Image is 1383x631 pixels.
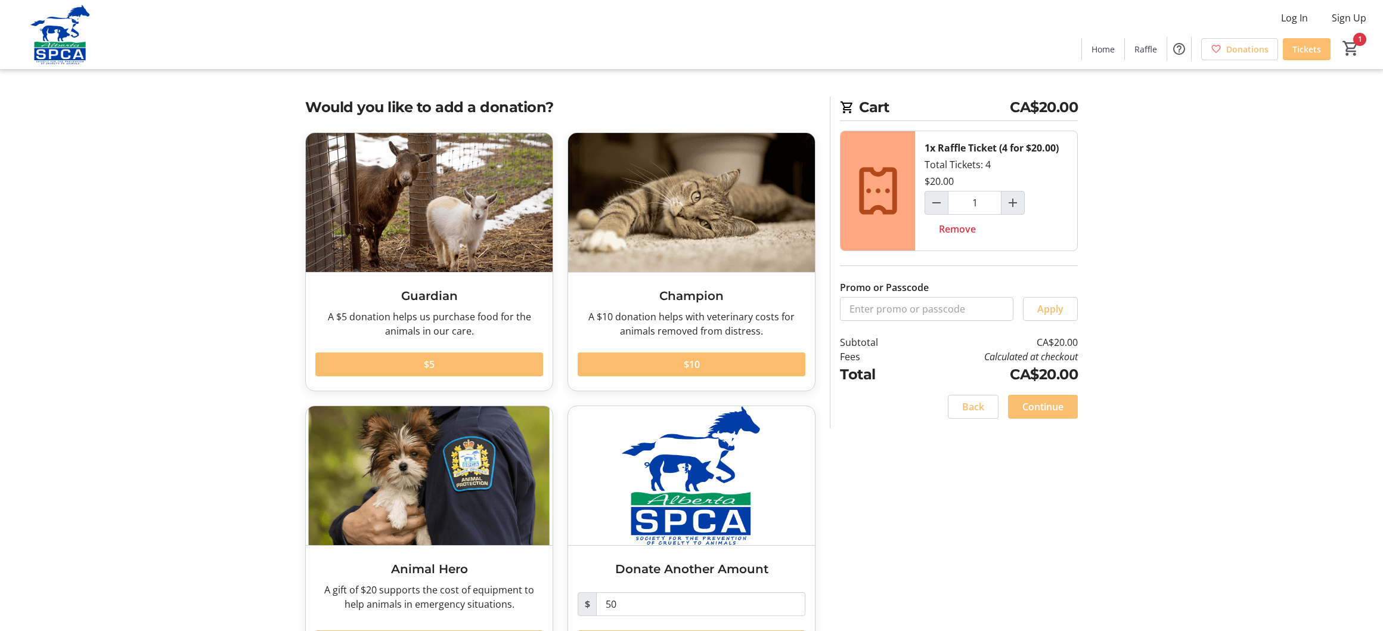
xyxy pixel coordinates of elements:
span: Back [962,400,984,414]
span: Tickets [1292,43,1321,55]
button: Remove [925,217,990,241]
button: Decrement by one [925,191,948,214]
div: A gift of $20 supports the cost of equipment to help animals in emergency situations. [315,583,543,611]
span: $5 [424,357,435,372]
h2: Would you like to add a donation? [305,97,815,118]
img: Guardian [306,133,553,272]
h3: Donate Another Amount [578,560,805,578]
button: Apply [1023,297,1078,321]
span: $10 [684,357,700,372]
img: Donate Another Amount [568,406,815,545]
td: Fees [840,349,909,364]
span: Sign Up [1332,11,1366,25]
td: Total [840,364,909,385]
h2: Cart [840,97,1078,121]
td: CA$20.00 [909,364,1078,385]
h3: Guardian [315,287,543,305]
span: Apply [1037,302,1063,316]
button: Help [1167,37,1191,61]
a: Home [1082,38,1124,60]
a: Donations [1201,38,1278,60]
td: CA$20.00 [909,335,1078,349]
button: Cart [1340,38,1362,59]
button: Back [948,395,999,419]
div: $20.00 [925,174,954,188]
button: $10 [578,352,805,376]
td: Subtotal [840,335,909,349]
img: Champion [568,133,815,272]
input: Donation Amount [596,592,805,616]
div: A $10 donation helps with veterinary costs for animals removed from distress. [578,310,805,338]
a: Raffle [1125,38,1167,60]
span: Donations [1226,43,1269,55]
span: Remove [939,222,976,236]
button: Continue [1008,395,1078,419]
input: Enter promo or passcode [840,297,1013,321]
td: Calculated at checkout [909,349,1078,364]
button: Sign Up [1322,8,1376,27]
img: Animal Hero [306,406,553,545]
a: Tickets [1283,38,1331,60]
span: $ [578,592,597,616]
button: Increment by one [1001,191,1024,214]
span: CA$20.00 [1010,97,1078,118]
h3: Animal Hero [315,560,543,578]
div: 1x Raffle Ticket (4 for $20.00) [925,141,1059,155]
input: Raffle Ticket (4 for $20.00) Quantity [948,191,1001,215]
h3: Champion [578,287,805,305]
button: $5 [315,352,543,376]
span: Log In [1281,11,1308,25]
span: Raffle [1134,43,1157,55]
button: Log In [1272,8,1317,27]
span: Home [1091,43,1115,55]
div: A $5 donation helps us purchase food for the animals in our care. [315,310,543,338]
div: Total Tickets: 4 [915,131,1077,250]
img: Alberta SPCA's Logo [7,5,113,64]
label: Promo or Passcode [840,280,929,295]
span: Continue [1022,400,1063,414]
